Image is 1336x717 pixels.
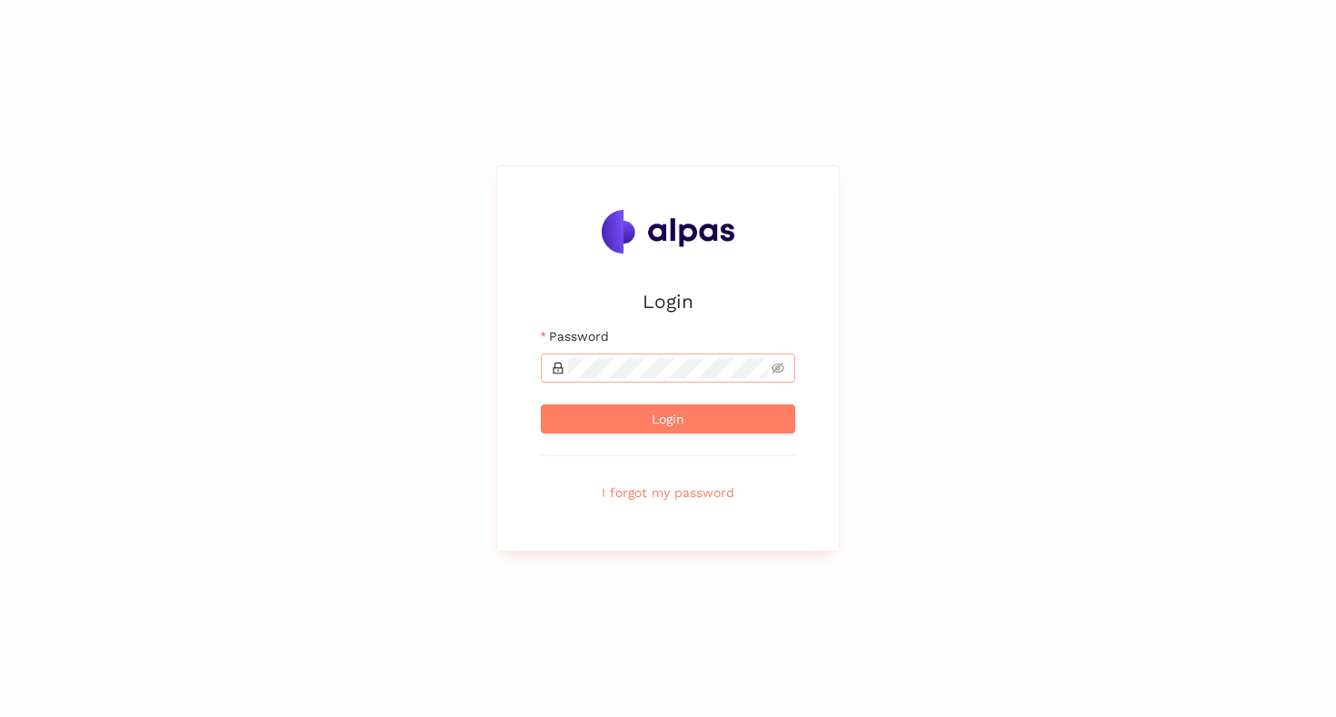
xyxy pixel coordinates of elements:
[602,210,734,254] img: Alpas.ai Logo
[602,483,734,503] span: I forgot my password
[652,409,684,429] span: Login
[541,326,609,346] label: Password
[541,404,795,433] button: Login
[552,362,564,374] span: lock
[541,286,795,316] h2: Login
[541,478,795,507] button: I forgot my password
[772,362,784,374] span: eye-invisible
[568,358,768,378] input: Password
